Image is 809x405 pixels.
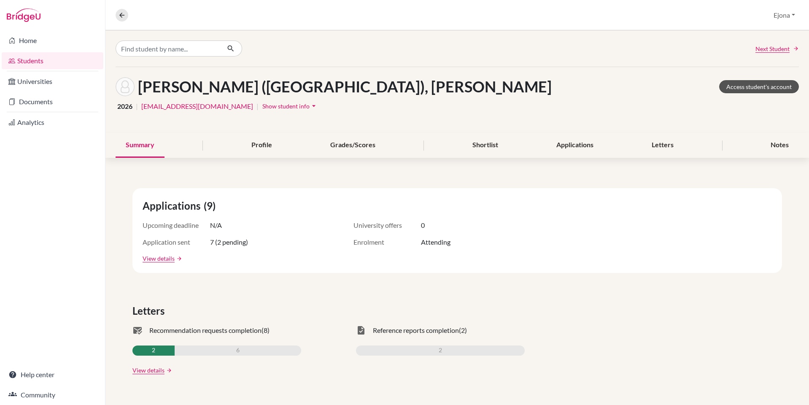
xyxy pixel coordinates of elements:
span: Applications [143,198,204,213]
span: mark_email_read [132,325,143,335]
a: Community [2,386,103,403]
span: Letters [132,303,168,319]
span: Next Student [755,44,790,53]
span: Show student info [262,103,310,110]
div: Shortlist [462,133,508,158]
a: Help center [2,366,103,383]
a: Access student's account [719,80,799,93]
a: Students [2,52,103,69]
span: (9) [204,198,219,213]
img: Bridge-U [7,8,40,22]
div: Summary [116,133,164,158]
span: (8) [262,325,270,335]
span: Upcoming deadline [143,220,210,230]
span: 0 [421,220,425,230]
div: Applications [546,133,604,158]
img: Anna Smith (UK)'s avatar [116,77,135,96]
div: Letters [642,133,684,158]
a: Next Student [755,44,799,53]
button: Ejona [770,7,799,23]
span: Application sent [143,237,210,247]
h1: [PERSON_NAME] ([GEOGRAPHIC_DATA]), [PERSON_NAME] [138,78,552,96]
a: arrow_forward [175,256,182,262]
a: View details [143,254,175,263]
span: 2026 [117,101,132,111]
span: Attending [421,237,450,247]
span: University offers [353,220,421,230]
span: task [356,325,366,335]
span: | [256,101,259,111]
span: 7 (2 pending) [210,237,248,247]
a: [EMAIL_ADDRESS][DOMAIN_NAME] [141,101,253,111]
span: N/A [210,220,222,230]
div: Grades/Scores [320,133,386,158]
span: | [136,101,138,111]
span: Enrolment [353,237,421,247]
input: Find student by name... [116,40,220,57]
span: Recommendation requests completion [149,325,262,335]
a: Home [2,32,103,49]
div: Profile [241,133,282,158]
i: arrow_drop_down [310,102,318,110]
a: Documents [2,93,103,110]
span: 6 [236,346,240,356]
a: Universities [2,73,103,90]
div: Notes [760,133,799,158]
button: Show student infoarrow_drop_down [262,100,318,113]
span: (2) [459,325,467,335]
a: Analytics [2,114,103,131]
a: View details [132,366,164,375]
span: 2 [439,346,442,356]
span: Reference reports completion [373,325,459,335]
span: 2 [152,346,155,356]
a: arrow_forward [164,367,172,373]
